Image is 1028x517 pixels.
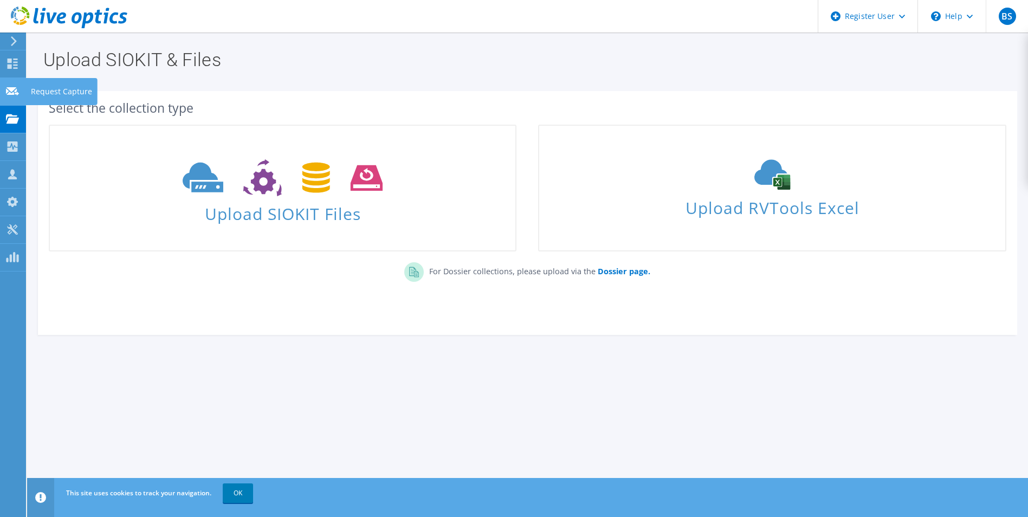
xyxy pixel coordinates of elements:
p: For Dossier collections, please upload via the [424,262,650,277]
a: Upload RVTools Excel [538,125,1006,251]
span: Upload SIOKIT Files [50,199,515,222]
div: Select the collection type [49,102,1006,114]
span: This site uses cookies to track your navigation. [66,488,211,497]
div: Request Capture [25,78,98,105]
b: Dossier page. [598,266,650,276]
a: Dossier page. [596,266,650,276]
a: OK [223,483,253,503]
svg: \n [931,11,941,21]
h1: Upload SIOKIT & Files [43,50,1006,69]
span: Upload RVTools Excel [539,193,1005,217]
span: BS [999,8,1016,25]
a: Upload SIOKIT Files [49,125,516,251]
